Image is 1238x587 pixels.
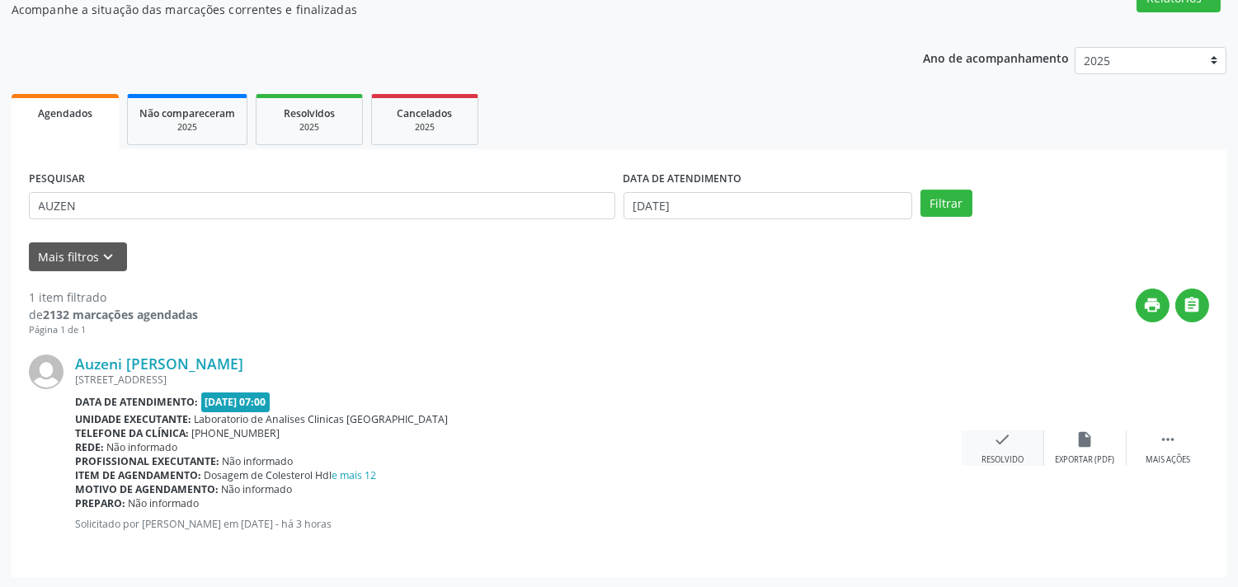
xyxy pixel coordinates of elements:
[192,426,280,440] span: [PHONE_NUMBER]
[75,426,189,440] b: Telefone da clínica:
[981,454,1024,466] div: Resolvido
[332,468,377,482] a: e mais 12
[29,167,85,192] label: PESQUISAR
[29,355,64,389] img: img
[75,440,104,454] b: Rede:
[1136,289,1170,322] button: print
[624,167,742,192] label: DATA DE ATENDIMENTO
[29,306,198,323] div: de
[920,190,972,218] button: Filtrar
[107,440,178,454] span: Não informado
[75,355,243,373] a: Auzeni [PERSON_NAME]
[29,242,127,271] button: Mais filtroskeyboard_arrow_down
[1056,454,1115,466] div: Exportar (PDF)
[75,454,219,468] b: Profissional executante:
[195,412,449,426] span: Laboratorio de Analises Clinicas [GEOGRAPHIC_DATA]
[75,395,198,409] b: Data de atendimento:
[284,106,335,120] span: Resolvidos
[201,392,271,411] span: [DATE] 07:00
[75,482,219,496] b: Motivo de agendamento:
[1144,296,1162,314] i: print
[222,482,293,496] span: Não informado
[1175,289,1209,322] button: 
[268,121,351,134] div: 2025
[75,412,191,426] b: Unidade executante:
[29,289,198,306] div: 1 item filtrado
[1076,430,1094,448] i: insert_drive_file
[75,517,962,531] p: Solicitado por [PERSON_NAME] em [DATE] - há 3 horas
[1146,454,1190,466] div: Mais ações
[398,106,453,120] span: Cancelados
[205,468,377,482] span: Dosagem de Colesterol Hdl
[994,430,1012,448] i: check
[923,47,1069,68] p: Ano de acompanhamento
[223,454,294,468] span: Não informado
[38,106,92,120] span: Agendados
[12,1,862,18] p: Acompanhe a situação das marcações correntes e finalizadas
[624,192,912,220] input: Selecione um intervalo
[43,307,198,322] strong: 2132 marcações agendadas
[75,373,962,387] div: [STREET_ADDRESS]
[75,468,201,482] b: Item de agendamento:
[100,248,118,266] i: keyboard_arrow_down
[139,106,235,120] span: Não compareceram
[29,192,615,220] input: Nome, CNS
[139,121,235,134] div: 2025
[29,323,198,337] div: Página 1 de 1
[75,496,125,510] b: Preparo:
[1159,430,1177,448] i: 
[1184,296,1202,314] i: 
[129,496,200,510] span: Não informado
[384,121,466,134] div: 2025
